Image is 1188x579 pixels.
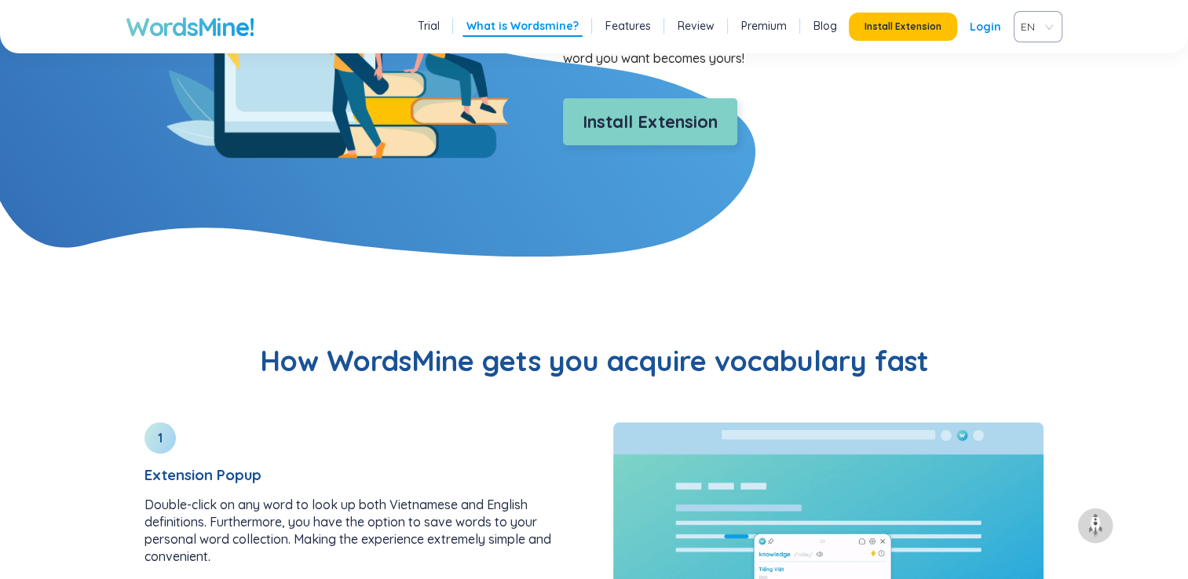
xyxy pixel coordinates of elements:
[1083,513,1108,538] img: to top
[144,496,576,565] p: Double-click on any word to look up both Vietnamese and English definitions. Furthermore, you hav...
[970,13,1001,41] a: Login
[849,13,957,41] button: Install Extension
[126,11,254,42] a: WordsMine!
[563,98,737,145] button: Install Extension
[741,18,787,34] a: Premium
[813,18,837,34] a: Blog
[418,18,440,34] a: Trial
[144,466,576,483] h3: Extension Popup
[466,18,579,34] a: What is Wordsmine?
[126,342,1062,380] h2: How WordsMine gets you acquire vocabulary fast
[144,422,176,453] div: 1
[605,18,651,34] a: Features
[864,20,941,33] span: Install Extension
[678,18,715,34] a: Review
[583,108,718,136] span: Install Extension
[1021,15,1049,38] span: VIE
